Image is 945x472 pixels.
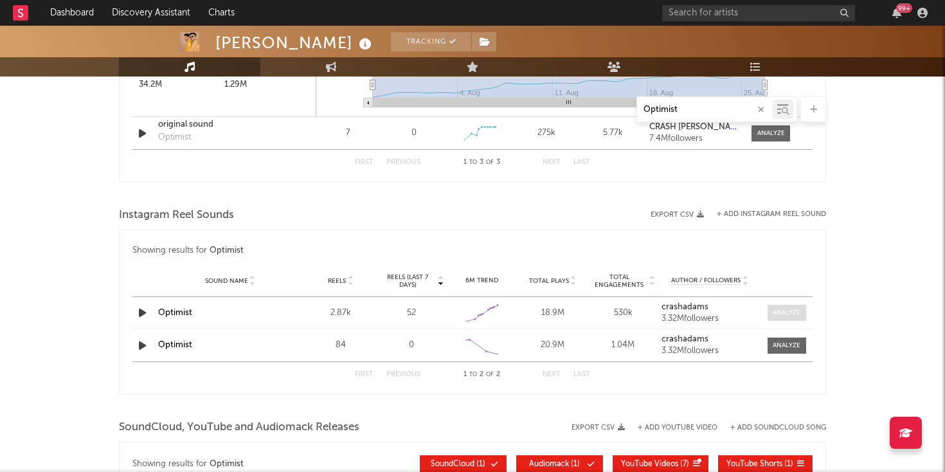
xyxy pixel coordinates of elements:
[318,127,378,140] div: 7
[662,5,855,21] input: Search for artists
[661,303,708,311] strong: crashadams
[355,371,373,378] button: First
[379,339,444,352] div: 0
[205,277,248,285] span: Sound Name
[649,123,739,132] a: CRASH [PERSON_NAME] 🚀
[309,307,373,320] div: 2.87k
[158,118,292,131] a: original sound
[386,371,420,378] button: Previous
[649,123,757,131] strong: CRASH [PERSON_NAME] 🚀
[717,211,826,218] button: + Add Instagram Reel Sound
[651,211,704,219] button: Export CSV
[543,371,561,378] button: Next
[411,127,417,140] div: 0
[328,277,346,285] span: Reels
[158,309,192,317] a: Optimist
[661,303,758,312] a: crashadams
[521,307,585,320] div: 18.9M
[469,159,477,165] span: to
[158,131,191,144] div: Optimist
[744,89,768,96] text: 25. Aug
[529,460,569,468] span: Audiomack
[428,460,487,468] span: ( 1 )
[896,3,912,13] div: 99 +
[649,134,739,143] div: 7.4M followers
[583,127,643,140] div: 5.77k
[446,367,517,383] div: 1 2 2
[726,460,793,468] span: ( 1 )
[158,341,192,349] a: Optimist
[469,372,477,377] span: to
[717,424,826,431] button: + Add SoundCloud Song
[139,77,224,93] div: 34.2M
[573,371,590,378] button: Last
[621,460,689,468] span: ( 7 )
[446,155,517,170] div: 1 3 3
[486,159,494,165] span: of
[704,211,826,218] div: + Add Instagram Reel Sound
[450,276,514,286] div: 6M Trend
[591,307,656,320] div: 530k
[431,460,474,468] span: SoundCloud
[661,335,708,343] strong: crashadams
[591,273,648,289] span: Total Engagements
[119,208,234,223] span: Instagram Reel Sounds
[132,243,813,259] div: Showing results for
[529,277,569,285] span: Total Plays
[730,424,826,431] button: + Add SoundCloud Song
[726,460,782,468] span: YouTube Shorts
[391,32,471,51] button: Tracking
[521,339,585,352] div: 20.9M
[379,273,436,289] span: Reels (last 7 days)
[625,424,717,431] div: + Add YouTube Video
[661,347,758,356] div: 3.32M followers
[573,159,590,166] button: Last
[386,159,420,166] button: Previous
[224,77,310,93] div: 1.29M
[661,314,758,323] div: 3.32M followers
[638,424,717,431] button: + Add YouTube Video
[637,105,773,115] input: Search by song name or URL
[355,159,373,166] button: First
[525,460,584,468] span: ( 1 )
[309,339,373,352] div: 84
[215,32,375,53] div: [PERSON_NAME]
[671,277,741,285] span: Author / Followers
[661,335,758,344] a: crashadams
[543,159,561,166] button: Next
[210,457,244,472] div: Optimist
[517,127,577,140] div: 275k
[621,460,678,468] span: YouTube Videos
[486,372,494,377] span: of
[591,339,656,352] div: 1.04M
[571,424,625,431] button: Export CSV
[379,307,444,320] div: 52
[119,420,359,435] span: SoundCloud, YouTube and Audiomack Releases
[210,243,244,259] div: Optimist
[892,8,901,18] button: 99+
